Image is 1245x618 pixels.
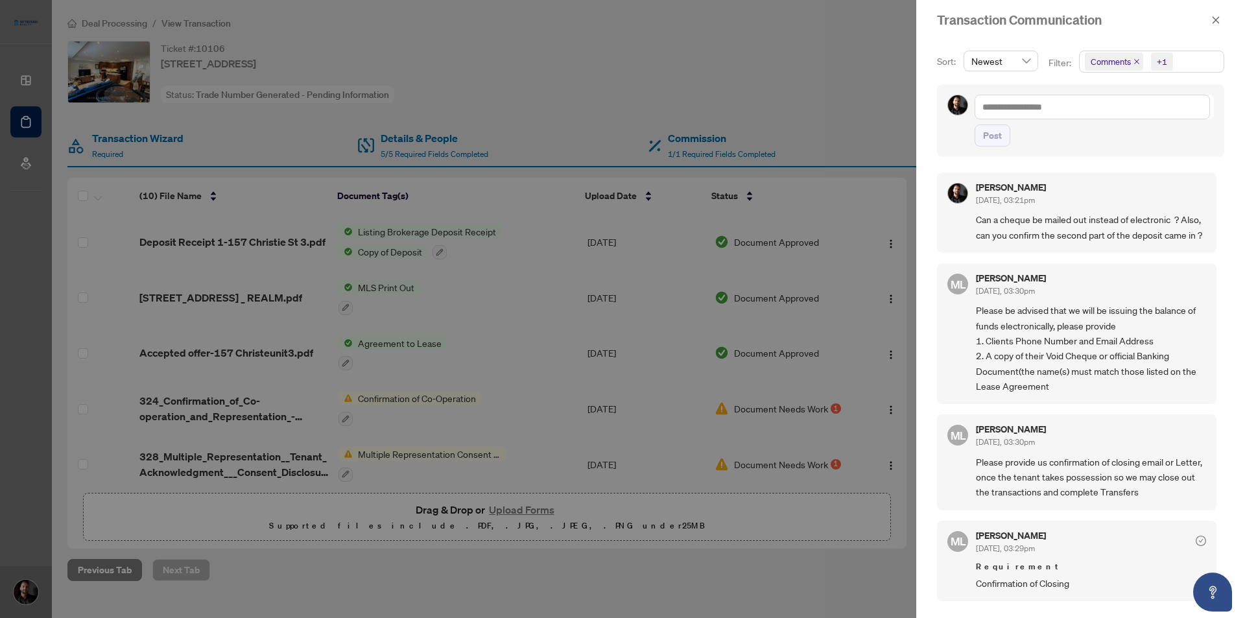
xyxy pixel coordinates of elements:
[1091,55,1131,68] span: Comments
[950,427,966,444] span: ML
[937,54,958,69] p: Sort:
[1196,536,1206,546] span: check-circle
[1049,56,1073,70] p: Filter:
[937,10,1207,30] div: Transaction Communication
[976,543,1035,553] span: [DATE], 03:29pm
[950,532,966,550] span: ML
[948,95,967,115] img: Profile Icon
[976,560,1206,573] span: Requirement
[976,303,1206,394] span: Please be advised that we will be issuing the balance of funds electronically, please provide 1. ...
[1085,53,1143,71] span: Comments
[975,125,1010,147] button: Post
[971,51,1030,71] span: Newest
[976,531,1046,540] h5: [PERSON_NAME]
[1211,16,1220,25] span: close
[976,425,1046,434] h5: [PERSON_NAME]
[948,184,967,203] img: Profile Icon
[976,286,1035,296] span: [DATE], 03:30pm
[976,576,1206,591] span: Confirmation of Closing
[976,212,1206,243] span: Can a cheque be mailed out instead of electronic ? Also, can you confirm the second part of the d...
[976,183,1046,192] h5: [PERSON_NAME]
[976,437,1035,447] span: [DATE], 03:30pm
[1133,58,1140,65] span: close
[976,274,1046,283] h5: [PERSON_NAME]
[976,455,1206,500] span: Please provide us confirmation of closing email or Letter, once the tenant takes possession so we...
[950,276,966,293] span: ML
[1193,573,1232,612] button: Open asap
[976,195,1035,205] span: [DATE], 03:21pm
[1157,55,1167,68] div: +1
